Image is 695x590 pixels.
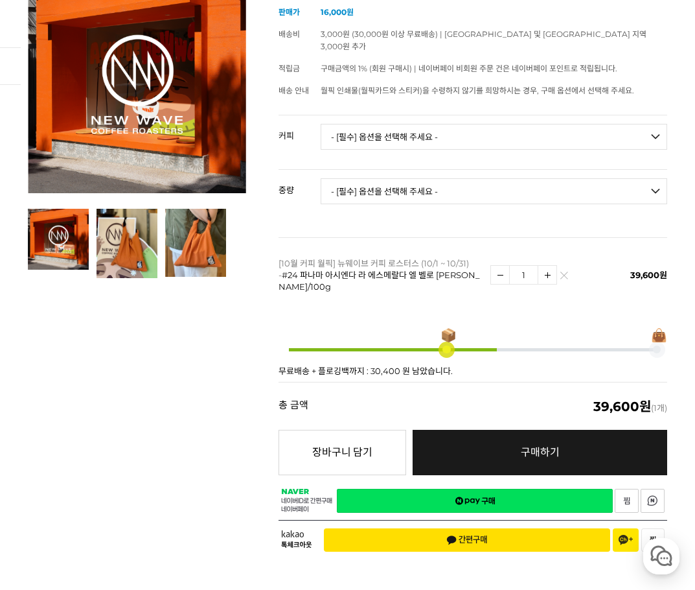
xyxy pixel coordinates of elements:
[446,535,488,545] span: 간편구매
[279,430,406,475] button: 장바구니 담기
[641,528,665,552] button: 찜
[321,64,617,73] span: 구매금액의 1% (회원 구매시) | 네이버페이 비회원 주문 건은 네이버페이 포인트로 적립됩니다.
[321,86,634,95] span: 월픽 인쇄물(월픽카드와 스티커)을 수령하지 않기를 희망하시는 경우, 구매 옵션에서 선택해 주세요.
[615,489,639,513] a: 새창
[593,399,651,414] em: 39,600원
[651,329,667,342] span: 👜
[593,400,667,413] span: (1개)
[279,257,484,292] p: [10월 커피 월픽] 뉴웨이브 커피 로스터스 (10/1 ~ 10/31) -
[279,64,300,73] span: 적립금
[413,430,667,475] a: 구매하기
[538,266,556,284] img: 수량증가
[560,275,567,282] img: 삭제
[167,411,249,443] a: 설정
[619,535,633,545] span: 채널 추가
[321,29,646,51] span: 3,000원 (30,000원 이상 무료배송) | [GEOGRAPHIC_DATA] 및 [GEOGRAPHIC_DATA] 지역 3,000원 추가
[279,7,300,17] span: 판매가
[641,489,665,513] a: 새창
[279,86,309,95] span: 배송 안내
[279,170,321,200] th: 중량
[650,536,656,545] span: 찜
[337,489,613,513] a: 새창
[281,530,314,549] span: 카카오 톡체크아웃
[491,266,509,284] img: 수량감소
[85,411,167,443] a: 대화
[200,431,216,441] span: 설정
[630,270,667,280] span: 39,600원
[41,431,49,441] span: 홈
[279,270,480,292] span: #24 파나마 아시엔다 라 에스메랄다 엘 벨로 [PERSON_NAME]/100g
[279,400,308,413] strong: 총 금액
[321,7,354,17] strong: 16,000원
[279,115,321,145] th: 커피
[279,367,667,375] p: 무료배송 + 플로깅백까지 : 30,400 원 남았습니다.
[4,411,85,443] a: 홈
[521,446,560,458] span: 구매하기
[324,528,610,552] button: 간편구매
[440,329,457,342] span: 📦
[119,431,134,442] span: 대화
[613,528,639,552] button: 채널 추가
[279,29,300,39] span: 배송비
